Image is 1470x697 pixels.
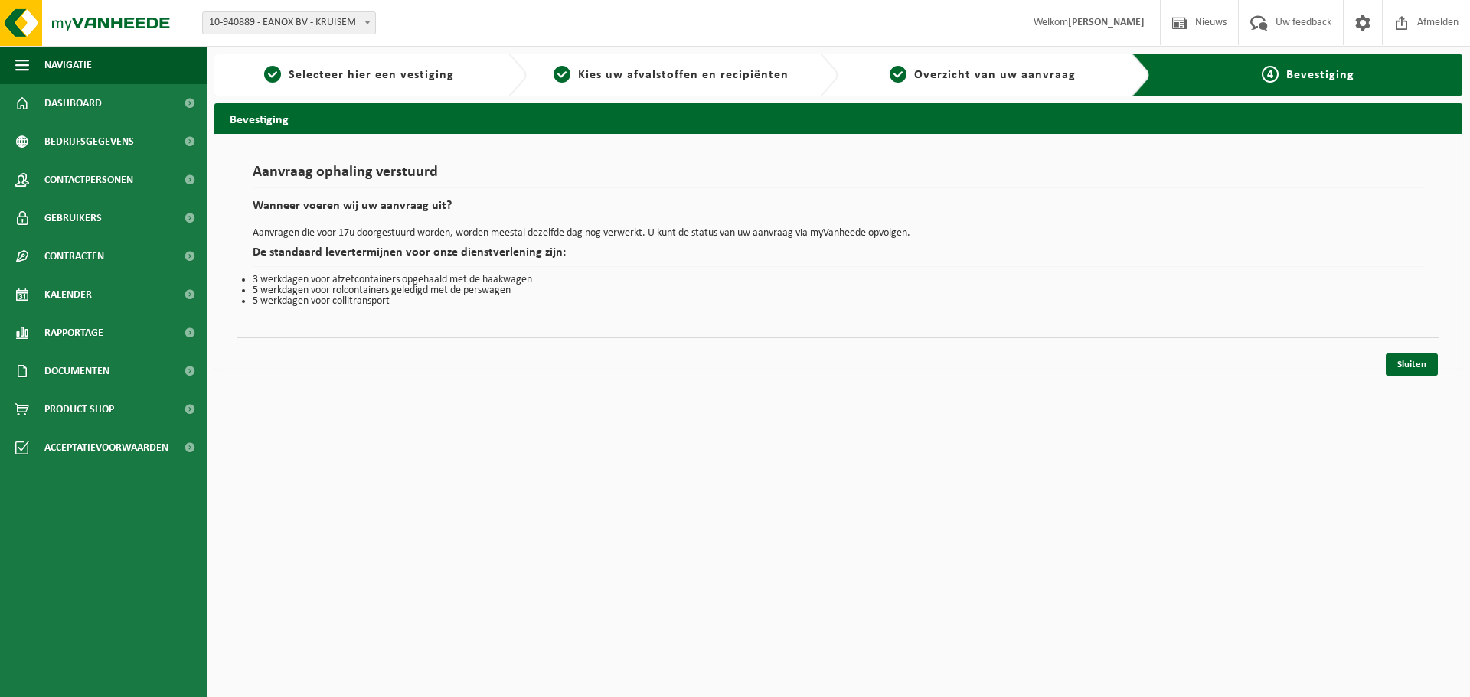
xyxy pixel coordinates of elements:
span: Documenten [44,352,109,390]
span: Contracten [44,237,104,275]
span: Dashboard [44,84,102,122]
span: Kalender [44,275,92,314]
span: Bedrijfsgegevens [44,122,134,161]
span: 2 [554,66,570,83]
span: Rapportage [44,314,103,352]
h1: Aanvraag ophaling verstuurd [253,164,1424,188]
span: Gebruikers [44,199,102,237]
li: 5 werkdagen voor collitransport [253,296,1424,307]
li: 3 werkdagen voor afzetcontainers opgehaald met de haakwagen [253,275,1424,285]
span: Overzicht van uw aanvraag [914,69,1076,81]
strong: [PERSON_NAME] [1068,17,1145,28]
a: 3Overzicht van uw aanvraag [846,66,1120,84]
span: Selecteer hier een vestiging [289,69,454,81]
span: 3 [890,66,906,83]
p: Aanvragen die voor 17u doorgestuurd worden, worden meestal dezelfde dag nog verwerkt. U kunt de s... [253,228,1424,239]
span: 4 [1262,66,1279,83]
h2: Bevestiging [214,103,1462,133]
span: 1 [264,66,281,83]
span: Acceptatievoorwaarden [44,428,168,467]
li: 5 werkdagen voor rolcontainers geledigd met de perswagen [253,285,1424,296]
span: 10-940889 - EANOX BV - KRUISEM [202,11,376,34]
a: 2Kies uw afvalstoffen en recipiënten [534,66,808,84]
span: Navigatie [44,46,92,84]
span: 10-940889 - EANOX BV - KRUISEM [203,12,375,34]
h2: Wanneer voeren wij uw aanvraag uit? [253,200,1424,220]
span: Product Shop [44,390,114,428]
span: Contactpersonen [44,161,133,199]
span: Kies uw afvalstoffen en recipiënten [578,69,789,81]
a: 1Selecteer hier een vestiging [222,66,496,84]
h2: De standaard levertermijnen voor onze dienstverlening zijn: [253,246,1424,267]
a: Sluiten [1386,353,1438,376]
span: Bevestiging [1286,69,1354,81]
